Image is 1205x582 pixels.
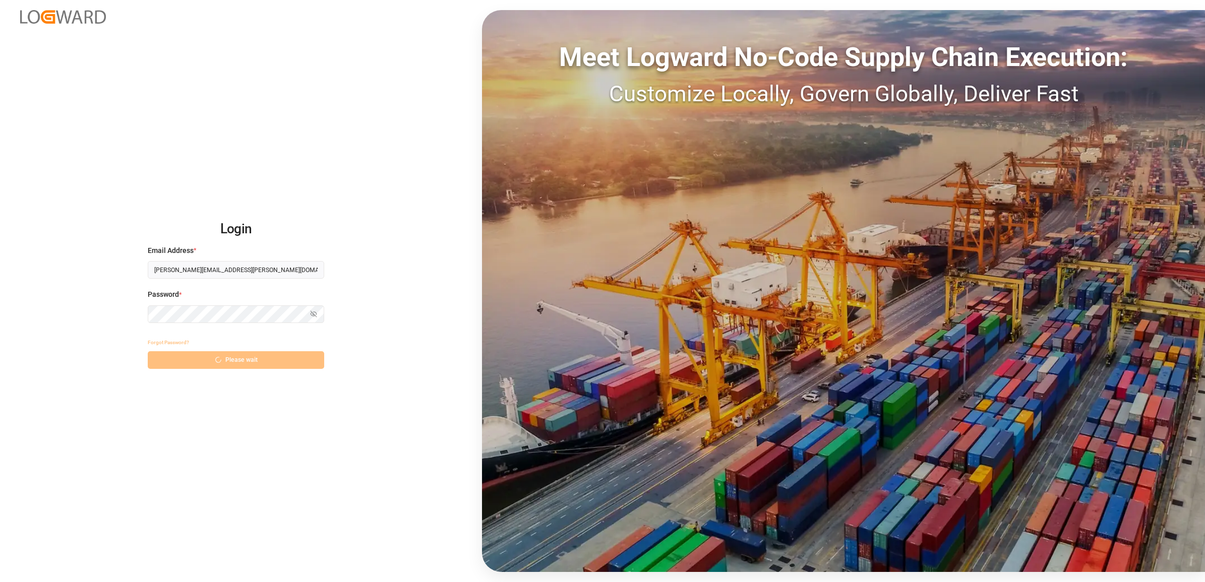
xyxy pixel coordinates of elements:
span: Email Address [148,245,194,256]
input: Enter your email [148,261,324,279]
img: Logward_new_orange.png [20,10,106,24]
h2: Login [148,213,324,245]
div: Meet Logward No-Code Supply Chain Execution: [482,38,1205,77]
span: Password [148,289,179,300]
div: Customize Locally, Govern Globally, Deliver Fast [482,77,1205,110]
